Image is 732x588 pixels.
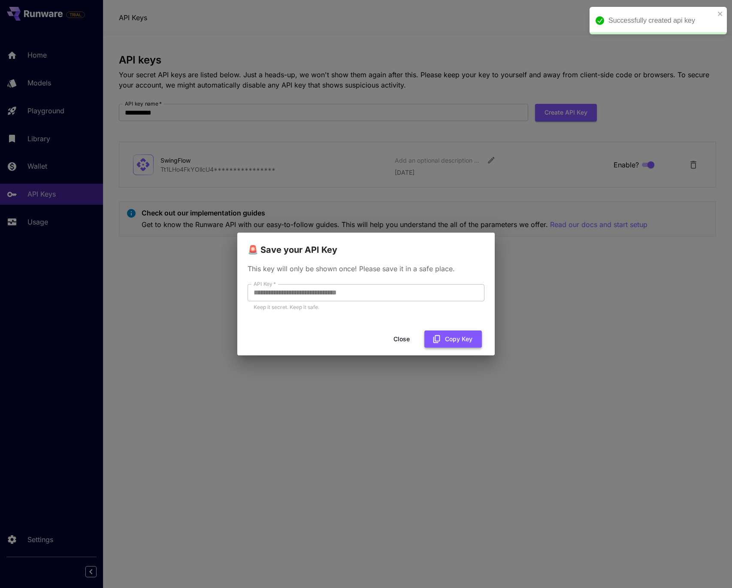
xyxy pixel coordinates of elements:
[608,15,715,26] div: Successfully created api key
[248,264,484,274] p: This key will only be shown once! Please save it in a safe place.
[254,303,478,312] p: Keep it secret. Keep it safe.
[237,233,495,257] h2: 🚨 Save your API Key
[254,280,276,288] label: API Key
[717,10,723,17] button: close
[382,330,421,348] button: Close
[424,330,482,348] button: Copy Key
